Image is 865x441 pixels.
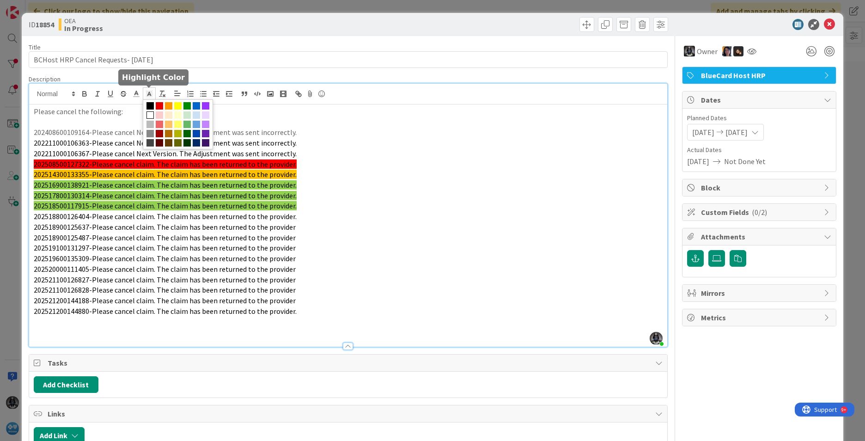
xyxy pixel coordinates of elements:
[701,312,819,323] span: Metrics
[687,145,831,155] span: Actual Dates
[34,138,297,147] span: 202211000106363-Please cancel Next Version. The Adjustment was sent incorrectly.
[701,288,819,299] span: Mirrors
[48,408,651,419] span: Links
[684,46,695,57] img: KG
[34,233,296,242] span: 202518900125487-Please cancel claim. The claim has been returned to the provider
[122,73,185,82] h5: Highlight Color
[64,24,103,32] b: In Progress
[36,20,54,29] b: 18854
[697,46,718,57] span: Owner
[722,46,732,56] img: TC
[701,231,819,242] span: Attachments
[687,113,831,123] span: Planned Dates
[34,127,663,138] p: 202408600109164-Please cancel Next Version. The Adjustment was sent incorrectly.
[687,156,709,167] span: [DATE]
[34,285,296,294] span: 202521100126828-Please cancel claim. The claim has been returned to the provider
[34,222,296,232] span: 202518900125637-Please cancel claim. The claim has been returned to the provider
[34,306,297,316] span: 202521200144880-Please cancel claim. The claim has been returned to the provider.
[34,212,297,221] span: 202518800126404-Please cancel claim. The claim has been returned to the provider.
[701,70,819,81] span: BlueCard Host HRP
[19,1,42,12] span: Support
[29,51,668,68] input: type card name here...
[29,75,61,83] span: Description
[701,207,819,218] span: Custom Fields
[733,46,743,56] img: ZB
[34,159,297,169] span: 202508500127322-Please cancel claim. The claim has been returned to the provider.
[34,296,296,305] span: 202521200144188-Please cancel claim. The claim has been returned to the provider
[701,94,819,105] span: Dates
[34,149,297,158] span: 202211000106367-Please cancel Next Version. The Adjustment was sent incorrectly.
[34,376,98,393] button: Add Checklist
[34,243,296,252] span: 202519100131297-Please cancel claim. The claim has been returned to the provider
[34,275,296,284] span: 202521100126827-Please cancel claim. The claim has been returned to the provider
[724,156,766,167] span: Not Done Yet
[34,170,297,179] span: 202514300133355-Please cancel claim. The claim has been returned to the provider.
[34,254,296,263] span: 202519600135309-Please cancel claim. The claim has been returned to the provider
[701,182,819,193] span: Block
[47,4,51,11] div: 9+
[48,357,651,368] span: Tasks
[64,17,103,24] span: OEA
[725,127,748,138] span: [DATE]
[650,332,663,345] img: ddRgQ3yRm5LdI1ED0PslnJbT72KgN0Tb.jfif
[752,208,767,217] span: ( 0/2 )
[29,43,41,51] label: Title
[34,201,297,210] span: 202518500117915-Please cancel claim. The claim has been returned to the provider.
[34,180,297,190] span: 202516900138921-Please cancel claim. The claim has been returned to the provider.
[34,264,296,274] span: 202520000111405-Please cancel claim. The claim has been returned to the provider
[34,106,663,117] p: Please cancel the following:
[29,19,54,30] span: ID
[692,127,714,138] span: [DATE]
[34,191,297,200] span: 202517800130314-Please cancel claim. The claim has been returned to the provider.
